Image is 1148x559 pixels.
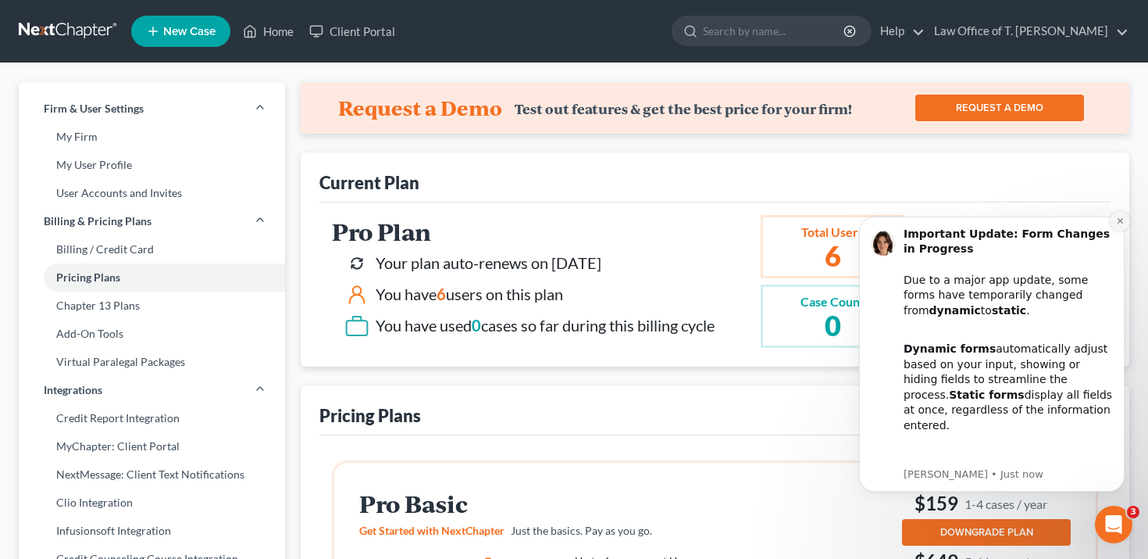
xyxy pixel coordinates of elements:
[940,526,1033,539] span: DOWNGRADE PLAN
[235,17,301,45] a: Home
[800,242,865,270] h2: 6
[319,171,419,194] div: Current Plan
[68,239,277,362] div: Our team is actively working to re-integrate dynamic functionality and expects to have it restore...
[19,179,285,207] a: User Accounts and Invites
[19,95,285,123] a: Firm & User Settings
[1127,506,1139,518] span: 3
[68,265,277,279] p: Message from Emma, sent Just now
[44,101,144,116] span: Firm & User Settings
[359,491,759,517] h2: Pro Basic
[319,404,421,427] div: Pricing Plans
[915,95,1084,121] a: REQUEST A DEMO
[472,316,481,335] span: 0
[800,293,865,311] div: Case Count
[338,95,502,120] h4: Request a Demo
[19,263,285,292] a: Pricing Plans
[19,235,285,263] a: Billing / Credit Card
[902,519,1071,546] button: DOWNGRADE PLAN
[301,17,403,45] a: Client Portal
[19,320,285,348] a: Add-On Tools
[703,16,846,45] input: Search by name...
[836,202,1148,501] iframe: Intercom notifications message
[19,123,285,151] a: My Firm
[19,460,285,489] a: NextMessage: Client Text Notifications
[800,311,865,339] h2: 0
[19,207,285,235] a: Billing & Pricing Plans
[44,213,152,229] span: Billing & Pricing Plans
[359,524,504,537] span: Get Started with NextChapter
[274,9,294,29] button: Dismiss notification
[44,382,102,398] span: Integrations
[964,496,1047,512] small: 1-4 cases / year
[19,151,285,179] a: My User Profile
[19,517,285,545] a: Infusionsoft Integration
[800,224,865,242] div: Total Users
[926,17,1128,45] a: Law Office of T. [PERSON_NAME]
[515,101,852,117] div: Test out features & get the best price for your firm!
[511,524,652,537] span: Just the basics. Pay as you go.
[437,285,446,303] span: 6
[19,376,285,404] a: Integrations
[376,283,563,306] div: You have users on this plan
[332,219,715,245] h2: Pro Plan
[872,17,925,45] a: Help
[376,314,715,337] div: You have used cases so far during this billing cycle
[19,432,285,460] a: MyChapter: Client Portal
[902,491,1071,516] h3: $159
[19,489,285,517] a: Clio Integration
[376,252,601,274] div: Your plan auto-renews on [DATE]
[19,292,285,320] a: Chapter 13 Plans
[19,348,285,376] a: Virtual Paralegal Packages
[163,26,216,38] span: New Case
[1095,506,1132,543] iframe: Intercom live chat
[19,404,285,432] a: Credit Report Integration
